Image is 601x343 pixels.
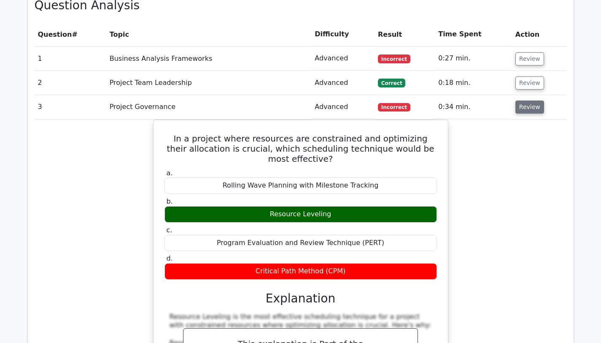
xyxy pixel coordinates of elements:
[167,254,173,262] span: d.
[35,95,106,119] td: 3
[435,46,512,71] td: 0:27 min.
[311,46,375,71] td: Advanced
[164,263,437,280] div: Critical Path Method (CPM)
[378,54,410,63] span: Incorrect
[515,52,544,65] button: Review
[512,22,567,46] th: Action
[311,22,375,46] th: Difficulty
[164,235,437,251] div: Program Evaluation and Review Technique (PERT)
[170,291,432,306] h3: Explanation
[311,95,375,119] td: Advanced
[435,22,512,46] th: Time Spent
[435,95,512,119] td: 0:34 min.
[106,46,312,71] td: Business Analysis Frameworks
[515,76,544,90] button: Review
[167,226,172,234] span: c.
[164,206,437,223] div: Resource Leveling
[311,71,375,95] td: Advanced
[35,46,106,71] td: 1
[378,103,410,112] span: Incorrect
[167,169,173,177] span: a.
[167,197,173,205] span: b.
[378,79,405,87] span: Correct
[38,30,72,38] span: Question
[375,22,435,46] th: Result
[106,71,312,95] td: Project Team Leadership
[164,133,438,164] h5: In a project where resources are constrained and optimizing their allocation is crucial, which sc...
[35,22,106,46] th: #
[106,95,312,119] td: Project Governance
[35,71,106,95] td: 2
[515,101,544,114] button: Review
[164,177,437,194] div: Rolling Wave Planning with Milestone Tracking
[435,71,512,95] td: 0:18 min.
[106,22,312,46] th: Topic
